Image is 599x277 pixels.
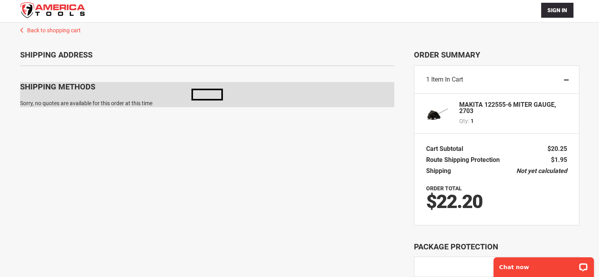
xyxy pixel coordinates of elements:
[20,50,394,59] div: Shipping Address
[414,241,579,253] div: Package Protection
[426,167,451,175] span: Shipping
[471,117,474,125] span: 1
[426,76,430,83] span: 1
[516,167,567,175] span: Not yet calculated
[191,89,223,100] img: Loading...
[20,2,85,18] a: store logo
[426,102,450,125] img: MAKITA 122555-6 MITER GAUGE, 2703
[488,252,599,277] iframe: LiveChat chat widget
[431,76,463,83] span: Item in Cart
[12,22,587,34] a: Back to shopping cart
[426,143,467,154] th: Cart Subtotal
[459,118,468,124] span: Qty
[426,185,462,191] strong: Order Total
[426,190,482,213] span: $22.20
[541,3,573,18] button: Sign In
[459,102,557,114] strong: MAKITA 122555-6 MITER GAUGE, 2703
[20,2,85,18] img: America Tools
[426,154,504,165] th: Route Shipping Protection
[551,156,567,164] span: $1.95
[414,50,579,59] span: Order Summary
[547,7,567,13] span: Sign In
[547,145,567,152] span: $20.25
